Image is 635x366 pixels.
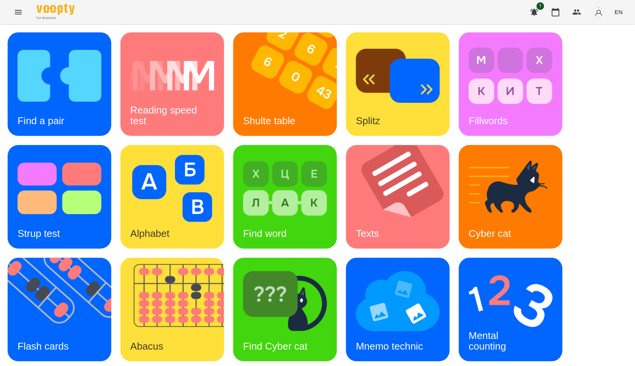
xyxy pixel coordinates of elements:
[120,32,224,136] a: Reading speed testReading speed test
[469,228,511,239] h3: Cyber cat
[8,32,111,136] a: Find a pairFind a pair
[593,7,604,18] img: avatar_s.png
[18,228,60,239] h3: Strup test
[18,340,69,352] h3: Flash cards
[233,32,337,136] a: Shulte tableShulte table
[130,340,164,352] h3: Abacus
[243,268,327,335] img: Find Cyber cat
[120,258,234,361] img: Abacus
[243,228,287,239] h3: Find word
[469,115,508,126] h3: Fillwords
[346,258,450,361] a: Mnemo technicMnemo technic
[8,258,121,361] img: Flash cards
[233,258,337,361] a: Find Cyber catFind Cyber cat
[130,155,214,222] img: Alphabet
[537,2,544,10] span: 1
[356,228,379,239] h3: Texts
[37,4,75,15] img: Voopty Logo
[469,330,506,352] h3: Mental counting
[120,258,224,361] a: AbacusAbacus
[346,145,459,249] img: Texts
[469,42,553,109] img: Fillwords
[130,228,170,239] h3: Alphabet
[8,258,111,361] a: Flash cardsFlash cards
[469,155,553,222] img: Cyber cat
[356,268,440,335] img: Mnemo technic
[18,42,101,109] img: Find a pair
[243,155,327,222] img: Find word
[459,32,563,136] a: FillwordsFillwords
[233,32,346,136] img: Shulte table
[243,340,308,352] h3: Find Cyber cat
[469,268,553,335] img: Mental counting
[9,3,27,21] button: Menu
[233,145,337,249] a: Find wordFind word
[459,258,563,361] a: Mental countingMental counting
[130,104,200,126] h3: Reading speed test
[346,145,450,249] a: TextsTexts
[18,155,101,222] img: Strup test
[356,115,380,126] h3: Splitz
[130,42,214,109] img: Reading speed test
[120,145,224,249] a: AlphabetAlphabet
[37,16,75,21] span: For Business
[356,340,423,352] h3: Mnemo technic
[243,115,295,126] h3: Shulte table
[356,42,440,109] img: Splitz
[615,8,623,16] span: EN
[18,115,64,126] h3: Find a pair
[612,5,626,19] button: EN
[8,145,111,249] a: Strup testStrup test
[459,145,563,249] a: Cyber catCyber cat
[346,32,450,136] a: SplitzSplitz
